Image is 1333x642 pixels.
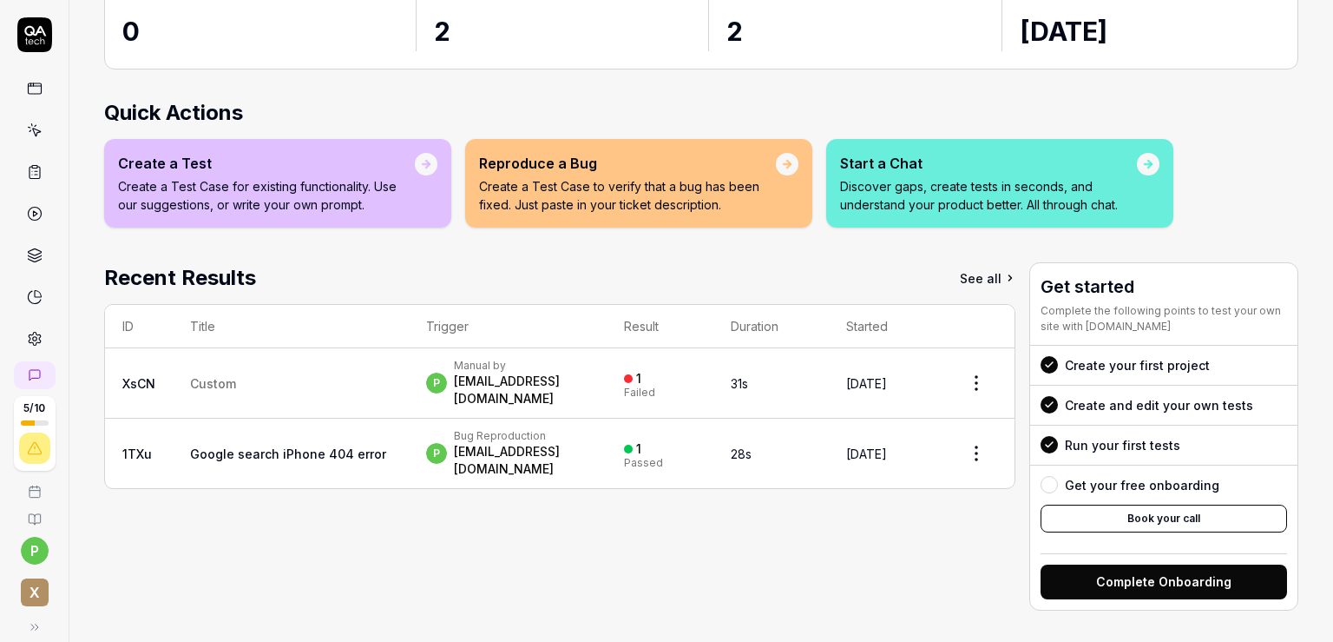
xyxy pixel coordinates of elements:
div: 2 [726,12,970,51]
div: Run your first tests [1065,436,1180,454]
time: 31s [731,376,748,391]
div: Complete the following points to test your own site with [DOMAIN_NAME] [1041,303,1287,334]
th: ID [105,305,173,348]
th: Started [829,305,938,348]
a: 1TXu [122,447,152,461]
div: Start a Chat [840,153,1137,174]
a: Documentation [7,499,62,526]
span: Google search iPhone 404 error [190,447,386,461]
a: XsCN [122,376,155,391]
p: Discover gaps, create tests in seconds, and understand your product better. All through chat. [840,177,1137,214]
time: [DATE] [1020,16,1107,47]
span: x [21,579,49,606]
div: 1 [636,371,641,387]
a: New conversation [14,361,56,389]
button: x [7,565,62,610]
h2: Recent Results [104,262,256,294]
a: Book a call with us [7,471,62,499]
span: Custom [190,376,236,391]
div: Failed [624,387,655,398]
th: Duration [713,305,829,348]
h2: Quick Actions [104,97,1298,129]
th: Result [607,305,713,348]
span: p [426,373,447,394]
div: Create a Test [118,153,415,174]
time: 28s [731,447,752,461]
div: Create and edit your own tests [1065,396,1253,414]
th: Trigger [409,305,606,348]
th: Title [173,305,409,348]
time: [DATE] [846,447,887,461]
time: [DATE] [846,376,887,391]
div: 0 [122,12,384,51]
p: Create a Test Case to verify that a bug has been fixed. Just paste in your ticket description. [479,177,776,214]
p: Create a Test Case for existing functionality. Use our suggestions, or write your own prompt. [118,177,415,214]
div: Reproduce a Bug [479,153,776,174]
div: Create your first project [1065,356,1210,374]
div: Manual by [454,359,588,373]
h3: Get started [1041,274,1287,300]
div: 2 [434,12,678,51]
span: p [426,443,447,464]
div: Get your free onboarding [1065,476,1219,494]
div: [EMAIL_ADDRESS][DOMAIN_NAME] [454,443,588,478]
button: Book your call [1041,505,1287,533]
div: 1 [636,441,641,457]
button: Complete Onboarding [1041,565,1287,599]
div: [EMAIL_ADDRESS][DOMAIN_NAME] [454,373,588,407]
a: See all [960,262,1015,294]
span: 5 / 10 [23,403,45,414]
div: Bug Reproduction [454,429,588,443]
div: Passed [624,458,663,468]
button: p [21,537,49,565]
